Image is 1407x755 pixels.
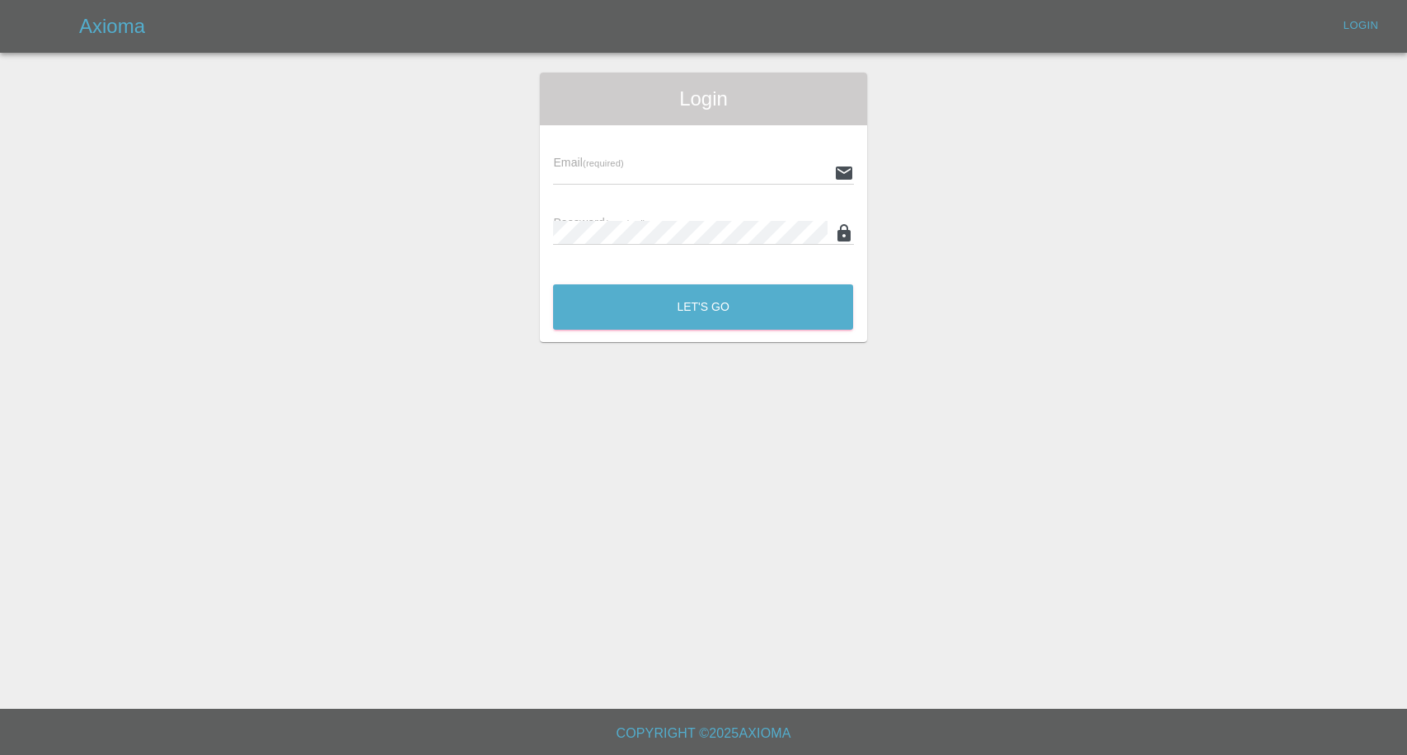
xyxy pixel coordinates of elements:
span: Email [553,156,623,169]
span: Password [553,216,645,229]
button: Let's Go [553,284,853,330]
span: Login [553,86,853,112]
h5: Axioma [79,13,145,40]
small: (required) [605,218,646,228]
small: (required) [583,158,624,168]
h6: Copyright © 2025 Axioma [13,722,1394,745]
a: Login [1334,13,1387,39]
